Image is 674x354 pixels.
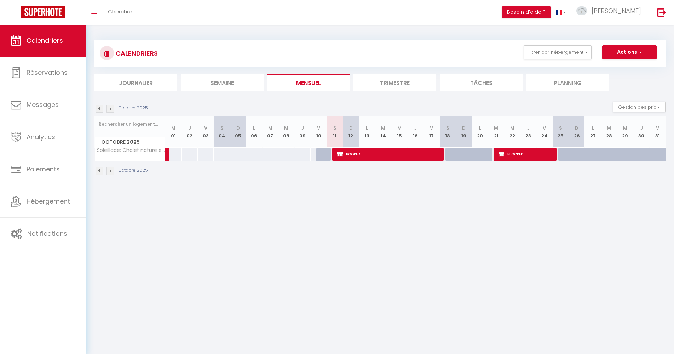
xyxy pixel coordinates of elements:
[440,74,523,91] li: Tâches
[27,132,55,141] span: Analytics
[284,125,288,131] abbr: M
[397,125,402,131] abbr: M
[559,125,562,131] abbr: S
[524,45,592,59] button: Filtrer par hébergement
[613,102,666,112] button: Gestion des prix
[181,74,264,91] li: Semaine
[510,125,514,131] abbr: M
[343,116,359,148] th: 12
[220,125,224,131] abbr: S
[375,116,391,148] th: 14
[21,6,65,18] img: Super Booking
[502,6,551,18] button: Besoin d'aide ?
[553,116,569,148] th: 25
[317,125,320,131] abbr: V
[407,116,424,148] th: 16
[353,74,436,91] li: Trimestre
[214,116,230,148] th: 04
[446,125,449,131] abbr: S
[198,116,214,148] th: 03
[253,125,255,131] abbr: L
[96,148,167,153] span: Soleillade: Chalet nature entre terre et mer
[327,116,343,148] th: 11
[27,68,68,77] span: Réservations
[311,116,327,148] th: 10
[230,116,246,148] th: 05
[607,125,611,131] abbr: M
[366,125,368,131] abbr: L
[204,125,207,131] abbr: V
[27,165,60,173] span: Paiements
[527,125,530,131] abbr: J
[337,147,440,161] span: BOOKED
[294,116,311,148] th: 09
[94,74,177,91] li: Journalier
[119,167,148,174] p: Octobre 2025
[119,105,148,112] p: Octobre 2025
[488,116,504,148] th: 21
[267,74,350,91] li: Mensuel
[494,125,498,131] abbr: M
[601,116,617,148] th: 28
[108,8,132,15] span: Chercher
[99,118,161,131] input: Rechercher un logement...
[656,125,659,131] abbr: V
[592,125,594,131] abbr: L
[27,197,70,206] span: Hébergement
[633,116,650,148] th: 30
[424,116,440,148] th: 17
[640,125,643,131] abbr: J
[576,6,587,15] img: ...
[391,116,408,148] th: 15
[359,116,375,148] th: 13
[171,125,175,131] abbr: M
[472,116,488,148] th: 20
[414,125,417,131] abbr: J
[27,100,59,109] span: Messages
[602,45,657,59] button: Actions
[236,125,240,131] abbr: D
[301,125,304,131] abbr: J
[569,116,585,148] th: 26
[520,116,537,148] th: 23
[623,125,627,131] abbr: M
[585,116,601,148] th: 27
[182,116,198,148] th: 02
[462,125,466,131] abbr: D
[430,125,433,131] abbr: V
[504,116,520,148] th: 22
[499,147,553,161] span: BLOCKED
[592,6,641,15] span: [PERSON_NAME]
[440,116,456,148] th: 18
[333,125,336,131] abbr: S
[657,8,666,17] img: logout
[575,125,578,131] abbr: D
[543,125,546,131] abbr: V
[114,45,158,61] h3: CALENDRIERS
[278,116,295,148] th: 08
[95,137,165,147] span: Octobre 2025
[526,74,609,91] li: Planning
[536,116,553,148] th: 24
[27,229,67,238] span: Notifications
[188,125,191,131] abbr: J
[246,116,262,148] th: 06
[649,116,666,148] th: 31
[349,125,353,131] abbr: D
[262,116,278,148] th: 07
[166,116,182,148] th: 01
[617,116,633,148] th: 29
[381,125,385,131] abbr: M
[268,125,272,131] abbr: M
[456,116,472,148] th: 19
[27,36,63,45] span: Calendriers
[479,125,481,131] abbr: L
